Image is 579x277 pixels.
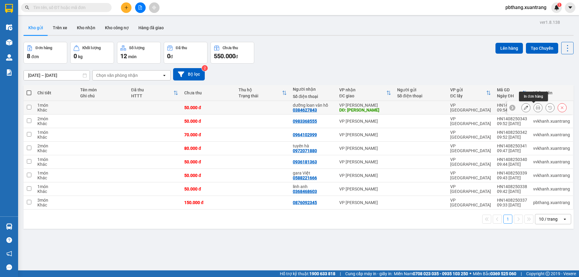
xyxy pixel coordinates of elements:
img: solution-icon [6,69,12,76]
div: 10 / trang [539,216,558,222]
span: message [6,264,12,270]
div: linh anh [293,184,333,189]
button: Chưa thu550.000đ [210,42,254,64]
button: Trên xe [48,20,72,35]
img: logo-vxr [5,4,13,13]
button: Hàng đã giao [134,20,169,35]
div: Trạng thái [239,93,282,98]
button: Đơn hàng8đơn [24,42,67,64]
span: file-add [138,5,142,10]
img: warehouse-icon [6,24,12,30]
input: Select a date range. [24,71,90,80]
div: Mã GD [497,87,522,92]
div: vvkhanh.xuantrang [533,187,570,191]
div: VP [GEOGRAPHIC_DATA] [450,198,491,207]
div: 09:52 [DATE] [497,121,527,126]
button: aim [149,2,160,13]
div: vvkhanh.xuantrang [533,146,570,151]
div: Chi tiết [37,90,74,95]
button: Đã thu0đ [164,42,207,64]
span: Hỗ trợ kỹ thuật: [280,270,335,277]
div: Khác [37,148,74,153]
svg: open [562,217,567,222]
div: 1 món [37,157,74,162]
div: VP [GEOGRAPHIC_DATA] [450,171,491,180]
span: đ [236,54,238,59]
button: Bộ lọc [173,68,205,80]
div: 0936181363 [293,159,317,164]
button: Lên hàng [495,43,523,54]
div: Khác [37,121,74,126]
div: VP [PERSON_NAME] [339,132,391,137]
span: kg [78,54,83,59]
div: Số điện thoại [397,93,444,98]
div: Người gửi [397,87,444,92]
div: 0588221666 [293,175,317,180]
div: HN1408250344 [497,103,527,108]
span: question-circle [6,237,12,243]
span: Miền Bắc [473,270,516,277]
div: 2 món [37,116,74,121]
div: 50.000 đ [184,119,233,124]
button: Số lượng12món [117,42,161,64]
div: Ghi chú [80,93,125,98]
div: vvkhanh.xuantrang [533,119,570,124]
button: caret-down [565,2,575,13]
div: 0384627843 [293,108,317,112]
span: 0 [74,52,77,60]
div: gara Việt [293,171,333,175]
div: VP [PERSON_NAME] [339,159,391,164]
div: 70.000 đ [184,132,233,137]
div: Tên món [80,87,125,92]
svg: open [162,73,167,78]
div: VP [PERSON_NAME] [339,200,391,205]
div: HTTT [131,93,173,98]
div: Người nhận [293,87,333,92]
div: HN1408250343 [497,116,527,121]
div: VP nhận [339,87,386,92]
span: copyright [546,272,550,276]
div: DĐ: vân hồ [339,108,391,112]
div: 09:47 [DATE] [497,148,527,153]
div: VP [PERSON_NAME] [339,103,391,108]
span: 8 [27,52,30,60]
div: vvkhanh.xuantrang [533,159,570,164]
div: VP [GEOGRAPHIC_DATA] [450,103,491,112]
div: vvkhanh.xuantrang [533,173,570,178]
div: ĐC giao [339,93,386,98]
div: VP [GEOGRAPHIC_DATA] [450,157,491,167]
div: pbthang.xuantrang [533,200,570,205]
strong: 0369 525 060 [490,271,516,276]
span: đ [170,54,173,59]
sup: 2 [202,65,208,71]
div: VP [GEOGRAPHIC_DATA] [450,130,491,140]
div: VP [PERSON_NAME] [339,173,391,178]
div: Sửa đơn hàng [521,103,530,112]
span: đơn [31,54,39,59]
div: 09:43 [DATE] [497,175,527,180]
div: 3 món [37,198,74,203]
div: 80.000 đ [184,146,233,151]
div: Số lượng [129,46,144,50]
span: plus [124,5,128,10]
button: Tạo Chuyến [526,43,558,54]
div: Khác [37,175,74,180]
div: Khác [37,108,74,112]
div: Khác [37,162,74,167]
strong: 0708 023 035 - 0935 103 250 [413,271,468,276]
div: HN1408250341 [497,143,527,148]
input: Tìm tên, số ĐT hoặc mã đơn [33,4,104,11]
div: Khác [37,189,74,194]
div: 1 món [37,130,74,135]
span: ⚪️ [470,272,471,275]
div: 50.000 đ [184,187,233,191]
div: ĐC lấy [450,93,486,98]
div: 09:54 [DATE] [497,108,527,112]
div: 1 món [37,103,74,108]
div: tuyên hà [293,143,333,148]
div: Số điện thoại [293,94,333,99]
div: HN1408250340 [497,157,527,162]
button: Khối lượng0kg [70,42,114,64]
span: | [340,270,341,277]
img: warehouse-icon [6,54,12,61]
